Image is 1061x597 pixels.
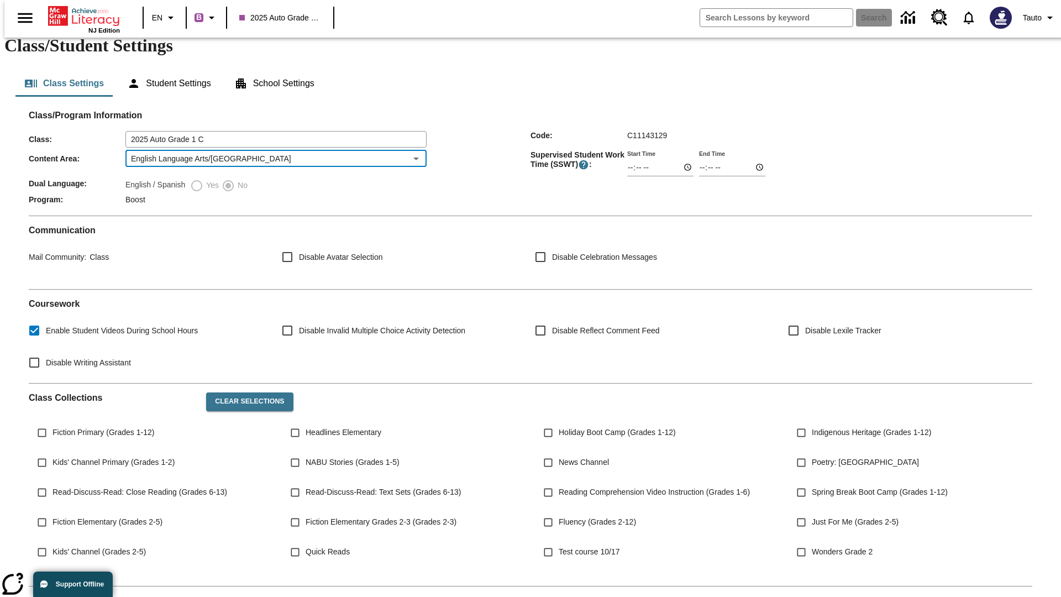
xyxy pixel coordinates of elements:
[15,70,1046,97] div: Class/Student Settings
[147,8,182,28] button: Language: EN, Select a language
[306,486,461,498] span: Read-Discuss-Read: Text Sets (Grades 6-13)
[190,8,223,28] button: Boost Class color is purple. Change class color
[29,110,1032,121] h2: Class/Program Information
[88,27,120,34] span: NJ Edition
[86,253,109,261] span: Class
[552,252,657,263] span: Disable Celebration Messages
[29,298,1032,374] div: Coursework
[29,384,1032,577] div: Class Collections
[1023,12,1042,24] span: Tauto
[306,576,441,588] span: NJSLA-ELA Prep Boot Camp (Grade 3)
[125,195,145,204] span: Boost
[239,12,321,24] span: 2025 Auto Grade 1 C
[196,11,202,24] span: B
[627,131,667,140] span: C11143129
[4,35,1057,56] h1: Class/Student Settings
[299,252,383,263] span: Disable Avatar Selection
[925,3,954,33] a: Resource Center, Will open in new tab
[29,154,125,163] span: Content Area :
[15,70,113,97] button: Class Settings
[29,225,1032,235] h2: Communication
[29,179,125,188] span: Dual Language :
[700,9,853,27] input: search field
[299,325,465,337] span: Disable Invalid Multiple Choice Activity Detection
[559,427,676,438] span: Holiday Boot Camp (Grades 1-12)
[812,427,931,438] span: Indigenous Heritage (Grades 1-12)
[29,195,125,204] span: Program :
[29,121,1032,207] div: Class/Program Information
[894,3,925,33] a: Data Center
[29,298,1032,309] h2: Course work
[48,5,120,27] a: Home
[559,457,609,468] span: News Channel
[52,516,162,528] span: Fiction Elementary (Grades 2-5)
[52,457,175,468] span: Kids' Channel Primary (Grades 1-2)
[306,546,350,558] span: Quick Reads
[954,3,983,32] a: Notifications
[125,131,427,148] input: Class
[559,486,750,498] span: Reading Comprehension Video Instruction (Grades 1-6)
[306,457,400,468] span: NABU Stories (Grades 1-5)
[203,180,219,191] span: Yes
[559,516,636,528] span: Fluency (Grades 2-12)
[1018,8,1061,28] button: Profile/Settings
[812,486,948,498] span: Spring Break Boot Camp (Grades 1-12)
[552,325,660,337] span: Disable Reflect Comment Feed
[125,179,185,192] label: English / Spanish
[805,325,881,337] span: Disable Lexile Tracker
[530,131,627,140] span: Code :
[56,580,104,588] span: Support Offline
[206,392,293,411] button: Clear Selections
[578,159,589,170] button: Supervised Student Work Time is the timeframe when students can take LevelSet and when lessons ar...
[152,12,162,24] span: EN
[52,546,146,558] span: Kids' Channel (Grades 2-5)
[29,135,125,144] span: Class :
[559,546,620,558] span: Test course 10/17
[225,70,323,97] button: School Settings
[125,150,427,167] div: English Language Arts/[GEOGRAPHIC_DATA]
[235,180,248,191] span: No
[812,457,919,468] span: Poetry: [GEOGRAPHIC_DATA]
[983,3,1018,32] button: Select a new avatar
[29,253,86,261] span: Mail Community :
[306,427,381,438] span: Headlines Elementary
[627,149,655,158] label: Start Time
[29,392,197,403] h2: Class Collections
[33,572,113,597] button: Support Offline
[990,7,1012,29] img: Avatar
[530,150,627,170] span: Supervised Student Work Time (SSWT) :
[812,516,899,528] span: Just For Me (Grades 2-5)
[29,225,1032,280] div: Communication
[306,516,456,528] span: Fiction Elementary Grades 2-3 (Grades 2-3)
[812,546,873,558] span: Wonders Grade 2
[559,576,658,588] span: NJSLA-ELA Smart (Grade 3)
[46,325,198,337] span: Enable Student Videos During School Hours
[46,357,131,369] span: Disable Writing Assistant
[699,149,725,158] label: End Time
[812,576,873,588] span: Wonders Grade 3
[118,70,219,97] button: Student Settings
[9,2,41,34] button: Open side menu
[52,486,227,498] span: Read-Discuss-Read: Close Reading (Grades 6-13)
[52,427,154,438] span: Fiction Primary (Grades 1-12)
[48,4,120,34] div: Home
